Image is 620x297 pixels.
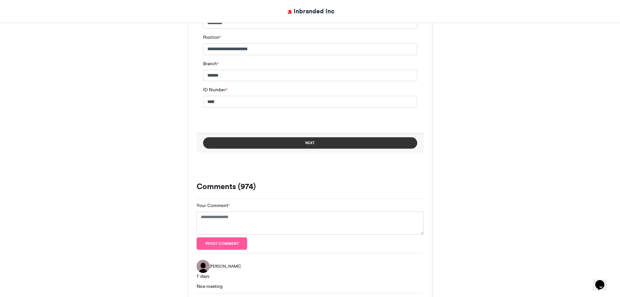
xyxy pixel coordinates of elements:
[593,271,613,290] iframe: chat widget
[203,137,417,149] button: Next
[197,260,210,273] img: Bongamand
[285,8,294,16] img: Inbranded
[203,86,227,93] label: ID Number
[197,183,424,190] h3: Comments (974)
[197,273,424,280] div: 7 days
[210,263,241,269] span: [PERSON_NAME]
[197,283,424,290] div: Nice meeting
[197,237,247,250] button: Post comment
[197,202,230,209] label: Your Comment
[203,60,219,67] label: Branch
[203,34,221,41] label: Position
[285,7,335,16] a: Inbranded Inc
